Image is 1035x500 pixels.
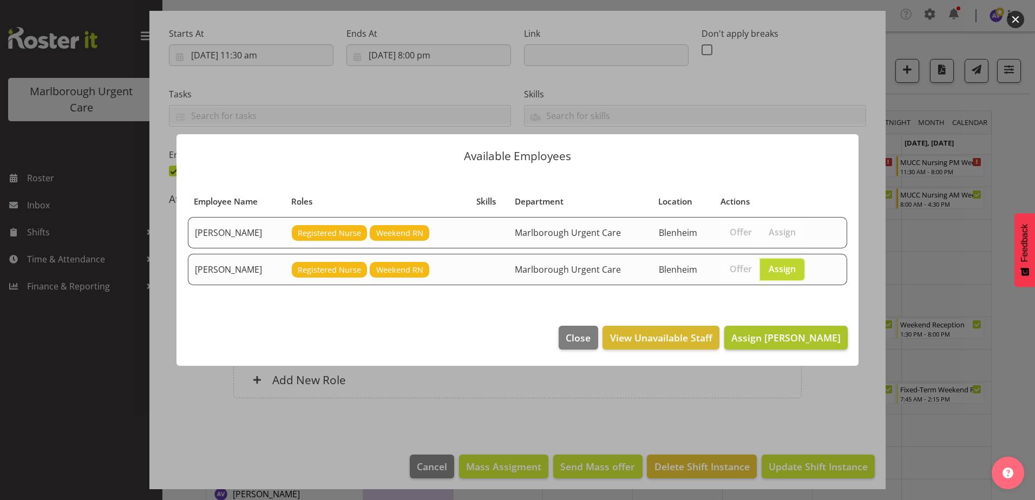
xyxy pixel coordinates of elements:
span: Close [566,331,591,345]
span: Weekend RN [376,227,423,239]
button: Feedback - Show survey [1014,213,1035,287]
span: Registered Nurse [298,264,361,276]
button: Assign [PERSON_NAME] [724,326,848,350]
div: Department [515,195,646,208]
div: Skills [476,195,502,208]
span: View Unavailable Staff [610,331,712,345]
button: View Unavailable Staff [602,326,719,350]
span: Offer [730,264,752,274]
div: Actions [720,195,824,208]
div: Employee Name [194,195,279,208]
span: Assign [769,264,796,274]
span: Assign [PERSON_NAME] [731,331,841,344]
td: [PERSON_NAME] [188,217,285,248]
button: Close [559,326,598,350]
span: Blenheim [659,264,697,275]
span: Marlborough Urgent Care [515,227,621,239]
span: Feedback [1020,224,1030,262]
img: help-xxl-2.png [1003,468,1013,478]
span: Registered Nurse [298,227,361,239]
div: Location [658,195,708,208]
span: Blenheim [659,227,697,239]
span: Assign [769,227,796,238]
span: Marlborough Urgent Care [515,264,621,275]
span: Offer [730,227,752,238]
p: Available Employees [187,150,848,162]
span: Weekend RN [376,264,423,276]
td: [PERSON_NAME] [188,254,285,285]
div: Roles [291,195,464,208]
